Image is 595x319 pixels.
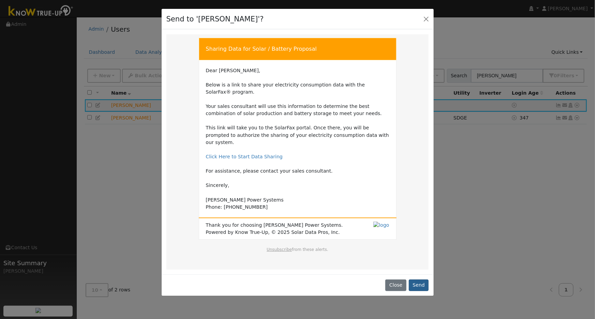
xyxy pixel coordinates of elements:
button: Close [385,280,406,291]
td: from these alerts. [206,246,390,259]
td: Dear [PERSON_NAME], Below is a link to share your electricity consumption data with the SolarFax®... [206,67,389,211]
button: Close [421,14,431,23]
a: Unsubscribe [267,247,292,252]
span: Thank you for choosing [PERSON_NAME] Power Systems. Powered by Know True-Up, © 2025 Solar Data Pr... [206,222,343,236]
a: Click Here to Start Data Sharing [206,154,283,159]
h4: Send to '[PERSON_NAME]'? [166,14,264,25]
button: Send [409,280,429,291]
img: logo [373,222,389,229]
td: Sharing Data for Solar / Battery Proposal [199,38,396,60]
